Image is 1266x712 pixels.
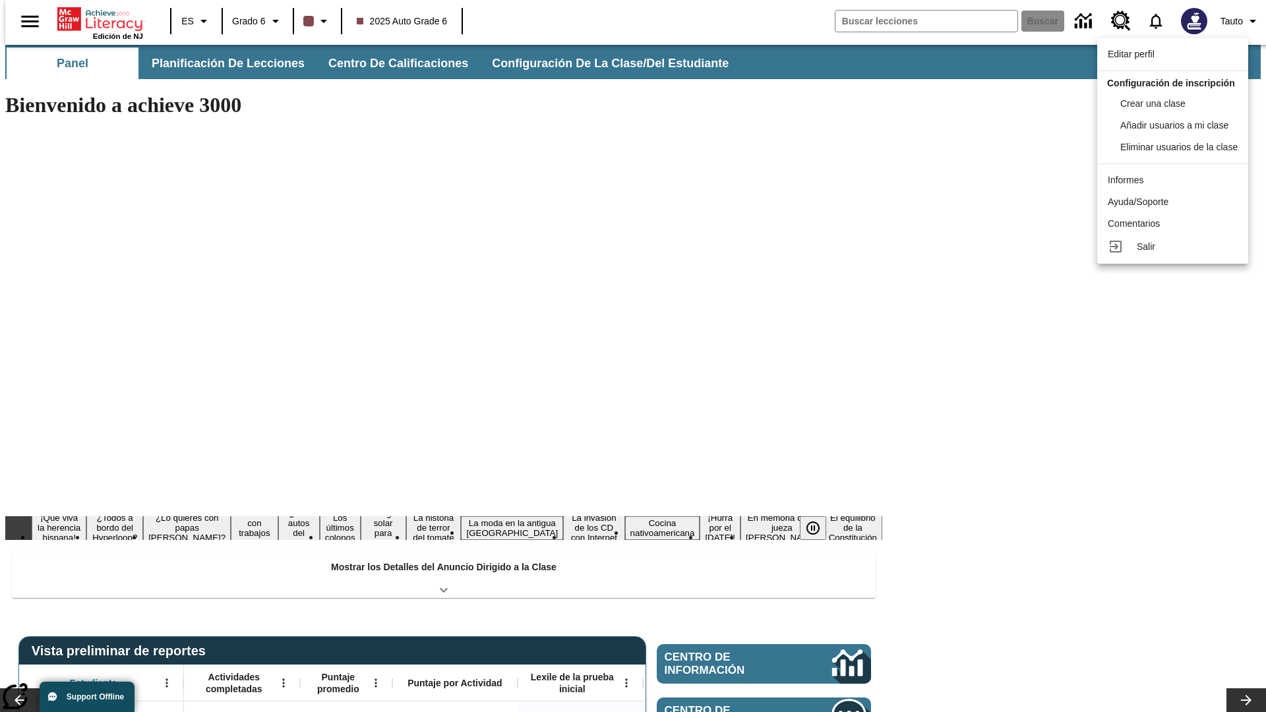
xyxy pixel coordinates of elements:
[1120,120,1228,131] span: Añadir usuarios a mi clase
[1137,241,1155,252] span: Salir
[1108,196,1168,207] span: Ayuda/Soporte
[1108,218,1160,229] span: Comentarios
[1108,49,1155,59] span: Editar perfil
[1108,175,1143,185] span: Informes
[1120,142,1238,152] span: Eliminar usuarios de la clase
[1120,98,1186,109] span: Crear una clase
[1107,78,1235,88] span: Configuración de inscripción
